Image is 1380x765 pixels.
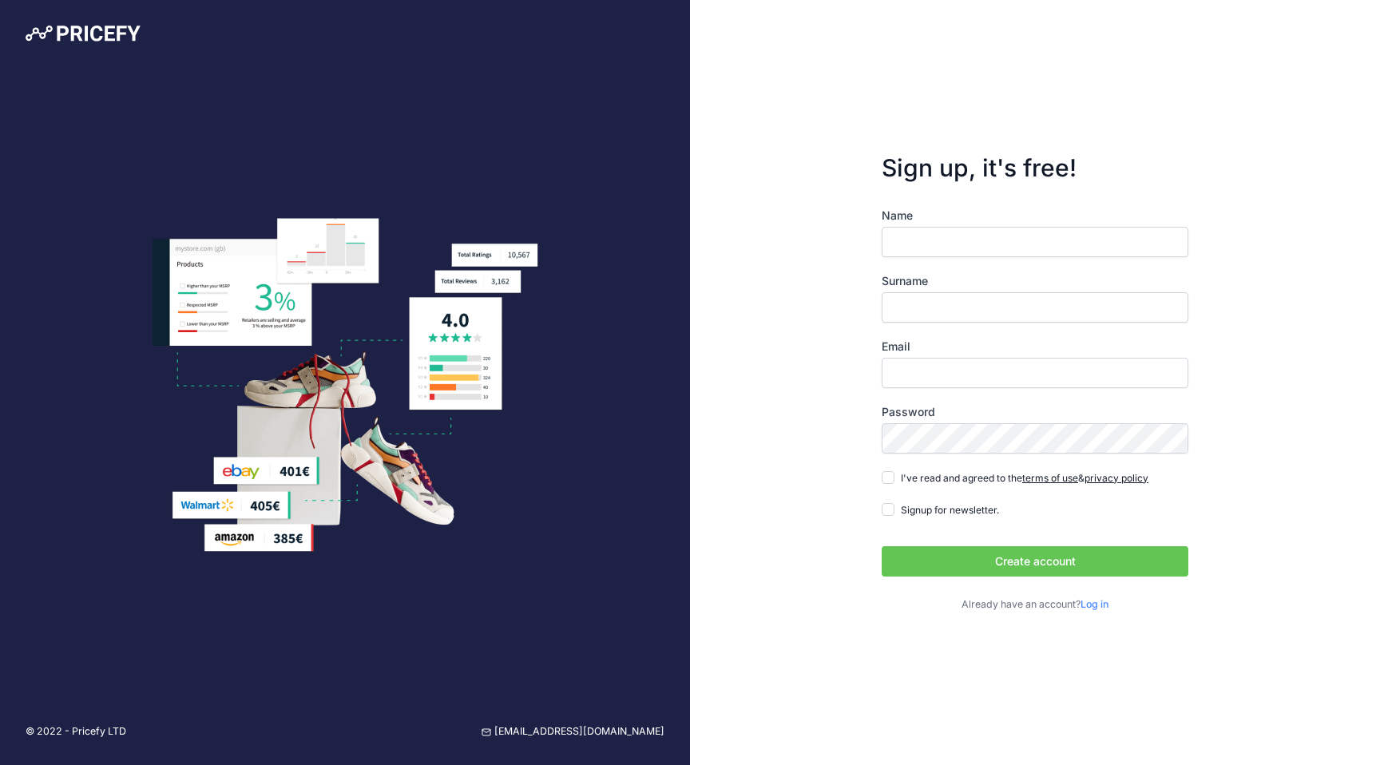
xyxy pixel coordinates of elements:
span: Signup for newsletter. [901,504,999,516]
img: Pricefy [26,26,141,42]
label: Name [882,208,1188,224]
span: I've read and agreed to the & [901,472,1148,484]
label: Password [882,404,1188,420]
p: © 2022 - Pricefy LTD [26,724,126,739]
a: privacy policy [1085,472,1148,484]
h3: Sign up, it's free! [882,153,1188,182]
button: Create account [882,546,1188,577]
a: [EMAIL_ADDRESS][DOMAIN_NAME] [482,724,664,739]
a: Log in [1081,598,1108,610]
p: Already have an account? [882,597,1188,612]
a: terms of use [1022,472,1078,484]
label: Email [882,339,1188,355]
label: Surname [882,273,1188,289]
